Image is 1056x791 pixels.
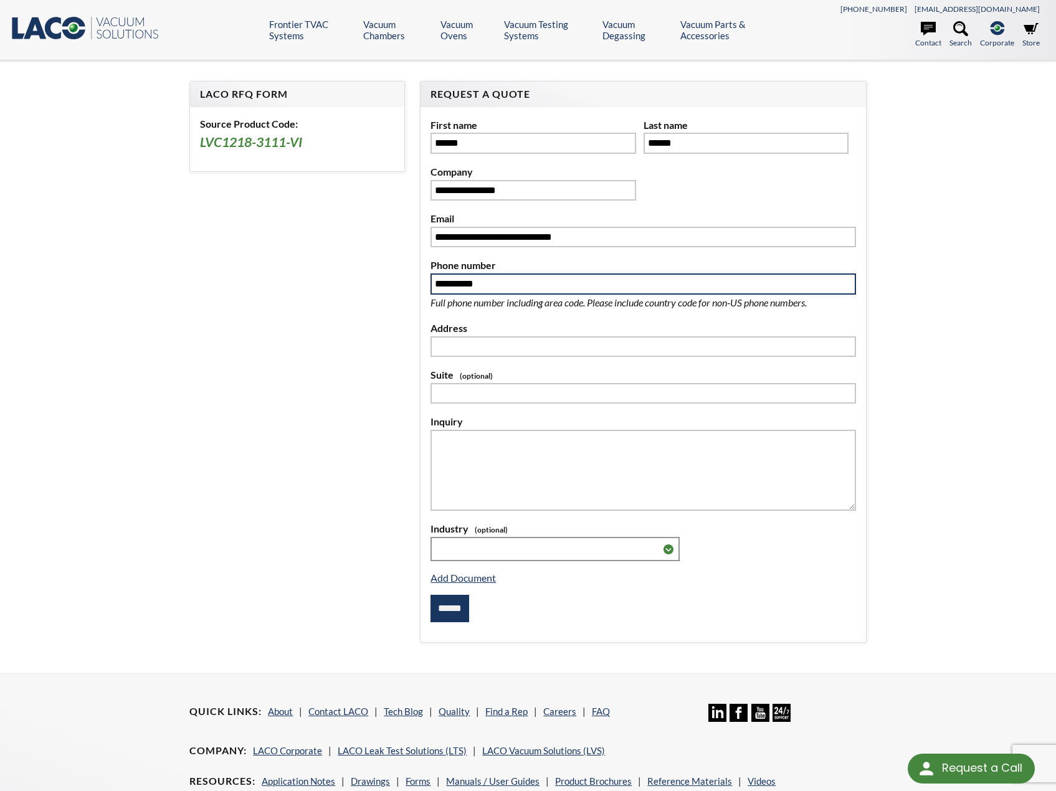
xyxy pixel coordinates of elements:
a: Application Notes [262,775,335,787]
div: Request a Call [942,754,1022,782]
a: Frontier TVAC Systems [269,19,354,41]
a: Contact LACO [308,706,368,717]
a: LACO Vacuum Solutions (LVS) [482,745,605,756]
h4: Company [189,744,247,757]
a: Contact [915,21,941,49]
a: Videos [748,775,776,787]
h4: Quick Links [189,705,262,718]
a: Vacuum Chambers [363,19,430,41]
img: round button [916,759,936,779]
a: Vacuum Testing Systems [504,19,594,41]
a: [PHONE_NUMBER] [840,4,907,14]
span: Corporate [980,37,1014,49]
a: 24/7 Support [773,713,791,724]
label: Last name [644,117,849,133]
a: LACO Corporate [253,745,322,756]
a: Add Document [430,572,496,584]
a: FAQ [592,706,610,717]
h3: LVC1218-3111-VI [200,134,394,151]
a: Quality [439,706,470,717]
label: First name [430,117,635,133]
a: Vacuum Parts & Accessories [680,19,784,41]
p: Full phone number including area code. Please include country code for non-US phone numbers. [430,295,848,311]
a: Careers [543,706,576,717]
h4: Request A Quote [430,88,855,101]
label: Address [430,320,855,336]
label: Suite [430,367,855,383]
a: Vacuum Degassing [602,19,671,41]
a: About [268,706,293,717]
label: Industry [430,521,855,537]
b: Source Product Code: [200,118,298,130]
a: Forms [406,775,430,787]
a: Tech Blog [384,706,423,717]
h4: Resources [189,775,255,788]
a: LACO Leak Test Solutions (LTS) [338,745,467,756]
h4: LACO RFQ Form [200,88,394,101]
a: Find a Rep [485,706,528,717]
a: Store [1022,21,1040,49]
a: Reference Materials [647,775,732,787]
label: Inquiry [430,414,855,430]
label: Email [430,211,855,227]
label: Phone number [430,257,855,273]
img: 24/7 Support Icon [773,704,791,722]
div: Request a Call [908,754,1035,784]
a: Product Brochures [555,775,632,787]
a: Vacuum Ovens [440,19,495,41]
label: Company [430,164,635,180]
a: [EMAIL_ADDRESS][DOMAIN_NAME] [915,4,1040,14]
a: Drawings [351,775,390,787]
a: Manuals / User Guides [446,775,540,787]
a: Search [949,21,972,49]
